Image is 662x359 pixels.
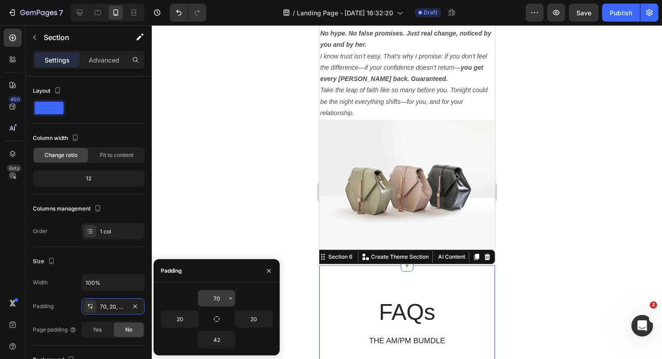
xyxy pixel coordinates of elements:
[100,151,133,159] span: Fit to content
[33,326,77,334] div: Page padding
[569,4,599,22] button: Save
[33,256,57,268] div: Size
[576,9,591,17] span: Save
[33,227,48,235] div: Order
[93,326,102,334] span: Yes
[198,332,235,348] input: Auto
[59,7,63,18] p: 7
[44,32,118,43] p: Section
[45,55,70,65] p: Settings
[235,311,272,327] input: Auto
[45,151,77,159] span: Change ratio
[297,8,393,18] span: Landing Page - [DATE] 16:32:20
[33,203,103,215] div: Columns management
[35,172,143,185] div: 12
[125,326,132,334] span: No
[198,290,235,306] input: Auto
[631,315,653,337] iframe: Intercom live chat
[7,165,22,172] div: Beta
[650,301,657,309] span: 2
[319,25,495,359] iframe: Design area
[33,132,81,144] div: Column width
[170,4,206,22] div: Undo/Redo
[161,267,182,275] div: Padding
[33,278,48,287] div: Width
[33,302,54,310] div: Padding
[602,4,640,22] button: Publish
[610,8,632,18] div: Publish
[161,311,198,327] input: Auto
[89,55,119,65] p: Advanced
[293,8,295,18] span: /
[4,4,67,22] button: 7
[100,303,126,311] div: 70, 20, 42, 20
[424,9,437,17] span: Draft
[33,85,63,97] div: Layout
[82,274,144,291] input: Auto
[100,228,142,236] div: 1 col
[9,96,22,103] div: 450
